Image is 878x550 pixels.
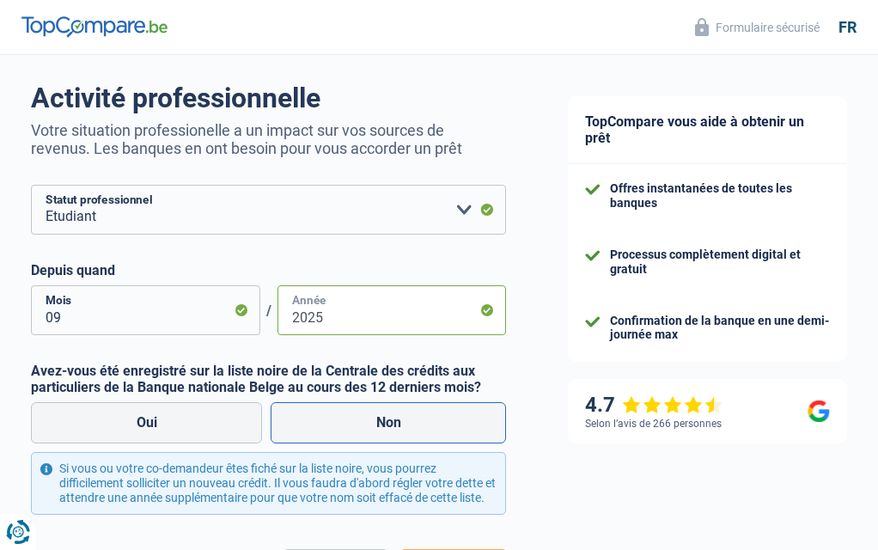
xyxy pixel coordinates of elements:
[838,18,857,37] div: fr
[610,247,830,277] div: Processus complètement digital et gratuit
[271,402,506,443] label: Non
[31,285,260,335] input: MM
[31,121,506,157] p: Votre situation professionelle a un impact sur vos sources de revenus. Les banques en ont besoin ...
[31,402,262,443] label: Oui
[260,302,277,319] span: /
[585,418,722,430] div: Selon l’avis de 266 personnes
[31,363,506,395] label: Avez-vous été enregistré sur la liste noire de la Centrale des crédits aux particuliers de la Ban...
[568,96,847,164] div: TopCompare vous aide à obtenir un prêt
[585,393,723,418] div: 4.7
[31,452,506,514] div: Si vous ou votre co-demandeur êtes fiché sur la liste noire, vous pourrez difficilement sollicite...
[21,16,168,37] img: TopCompare Logo
[277,285,507,335] input: AAAA
[685,13,830,41] button: Formulaire sécurisé
[610,181,830,211] div: Offres instantanées de toutes les banques
[610,314,830,343] div: Confirmation de la banque en une demi-journée max
[4,446,5,447] img: Advertisement
[31,82,506,114] h1: Activité professionnelle
[31,262,506,278] label: Depuis quand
